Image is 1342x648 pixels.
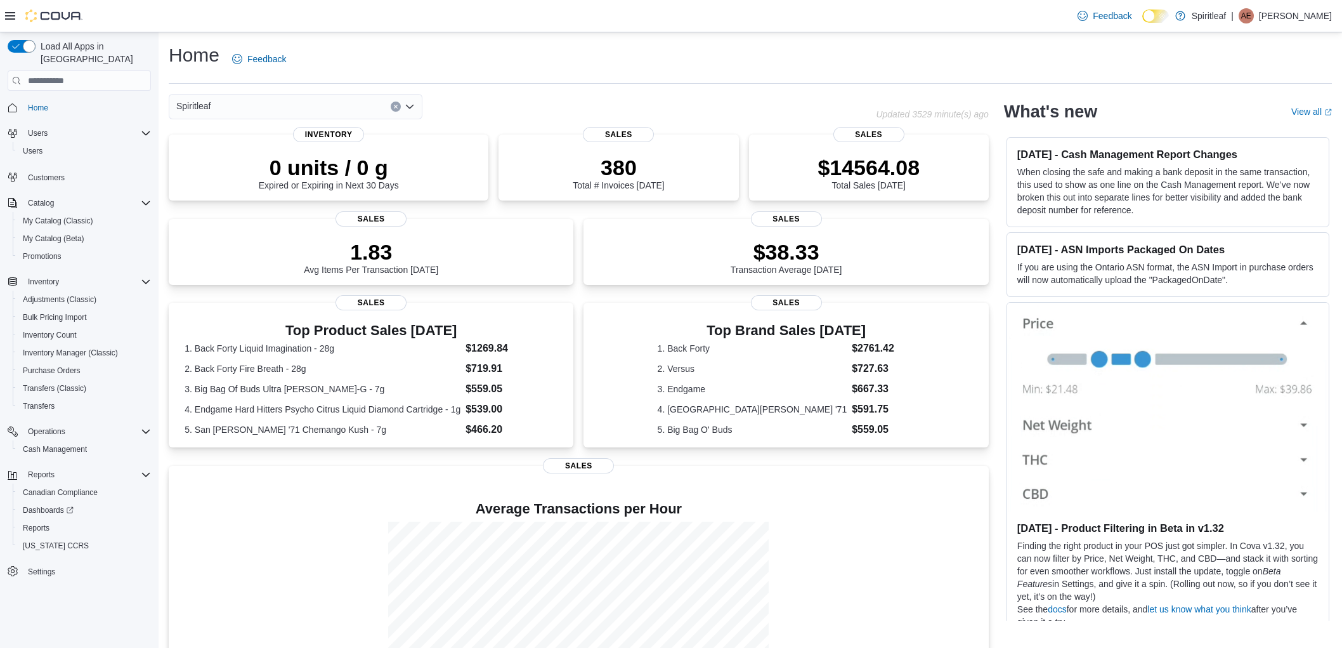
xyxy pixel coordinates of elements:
[13,291,156,308] button: Adjustments (Classic)
[18,327,82,343] a: Inventory Count
[1239,8,1254,23] div: Andrew E
[13,519,156,537] button: Reports
[23,312,87,322] span: Bulk Pricing Import
[23,100,151,116] span: Home
[3,466,156,484] button: Reports
[658,423,847,436] dt: 5. Big Bag O' Buds
[13,440,156,458] button: Cash Management
[1004,102,1097,122] h2: What's new
[1017,539,1319,603] p: Finding the right product in your POS just got simpler. In Cova v1.32, you can now filter by Pric...
[23,251,62,261] span: Promotions
[23,366,81,376] span: Purchase Orders
[3,98,156,117] button: Home
[852,361,915,376] dd: $727.63
[3,423,156,440] button: Operations
[8,93,151,614] nav: Complex example
[3,194,156,212] button: Catalog
[18,231,89,246] a: My Catalog (Beta)
[1241,8,1251,23] span: AE
[18,538,151,553] span: Washington CCRS
[466,381,557,397] dd: $559.05
[13,212,156,230] button: My Catalog (Classic)
[23,487,98,498] span: Canadian Compliance
[23,274,64,289] button: Inventory
[18,520,151,536] span: Reports
[18,292,101,307] a: Adjustments (Classic)
[573,155,664,180] p: 380
[23,401,55,411] span: Transfers
[185,383,460,395] dt: 3. Big Bag Of Buds Ultra [PERSON_NAME]-G - 7g
[169,43,219,68] h1: Home
[18,503,79,518] a: Dashboards
[573,155,664,190] div: Total # Invoices [DATE]
[28,173,65,183] span: Customers
[1192,8,1226,23] p: Spiritleaf
[247,53,286,65] span: Feedback
[18,520,55,536] a: Reports
[466,361,557,376] dd: $719.91
[23,444,87,454] span: Cash Management
[1017,261,1319,286] p: If you are using the Ontario ASN format, the ASN Import in purchase orders will now automatically...
[23,424,70,439] button: Operations
[751,211,822,227] span: Sales
[1017,166,1319,216] p: When closing the safe and making a bank deposit in the same transaction, this used to show as one...
[658,362,847,375] dt: 2. Versus
[1093,10,1131,22] span: Feedback
[259,155,399,190] div: Expired or Expiring in Next 30 Days
[13,248,156,265] button: Promotions
[13,308,156,326] button: Bulk Pricing Import
[731,239,842,275] div: Transaction Average [DATE]
[658,403,847,416] dt: 4. [GEOGRAPHIC_DATA][PERSON_NAME] '71
[13,501,156,519] a: Dashboards
[13,537,156,555] button: [US_STATE] CCRS
[185,403,460,416] dt: 4. Endgame Hard Hitters Psycho Citrus Liquid Diamond Cartridge - 1g
[1231,8,1234,23] p: |
[1291,107,1332,117] a: View allExternal link
[18,399,60,414] a: Transfers
[543,458,614,473] span: Sales
[1048,604,1067,614] a: docs
[185,342,460,355] dt: 1. Back Forty Liquid Imagination - 28g
[1017,148,1319,161] h3: [DATE] - Cash Management Report Changes
[28,277,59,287] span: Inventory
[18,143,151,159] span: Users
[18,381,151,396] span: Transfers (Classic)
[1017,243,1319,256] h3: [DATE] - ASN Imports Packaged On Dates
[18,345,151,360] span: Inventory Manager (Classic)
[3,562,156,581] button: Settings
[18,442,92,457] a: Cash Management
[293,127,364,142] span: Inventory
[23,467,151,482] span: Reports
[23,523,49,533] span: Reports
[36,40,151,65] span: Load All Apps in [GEOGRAPHIC_DATA]
[1259,8,1332,23] p: [PERSON_NAME]
[18,213,151,228] span: My Catalog (Classic)
[23,424,151,439] span: Operations
[18,538,94,553] a: [US_STATE] CCRS
[1324,109,1332,116] svg: External link
[18,249,151,264] span: Promotions
[227,46,291,72] a: Feedback
[466,402,557,417] dd: $539.00
[3,124,156,142] button: Users
[185,323,557,338] h3: Top Product Sales [DATE]
[335,211,407,227] span: Sales
[28,103,48,113] span: Home
[1147,604,1251,614] a: let us know what you think
[658,342,847,355] dt: 1. Back Forty
[176,98,211,114] span: Spiritleaf
[259,155,399,180] p: 0 units / 0 g
[23,170,70,185] a: Customers
[23,541,89,551] span: [US_STATE] CCRS
[852,341,915,356] dd: $2761.42
[833,127,904,142] span: Sales
[13,344,156,362] button: Inventory Manager (Classic)
[304,239,438,265] p: 1.83
[28,198,54,208] span: Catalog
[23,169,151,185] span: Customers
[658,323,915,338] h3: Top Brand Sales [DATE]
[18,143,48,159] a: Users
[876,109,988,119] p: Updated 3529 minute(s) ago
[13,142,156,160] button: Users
